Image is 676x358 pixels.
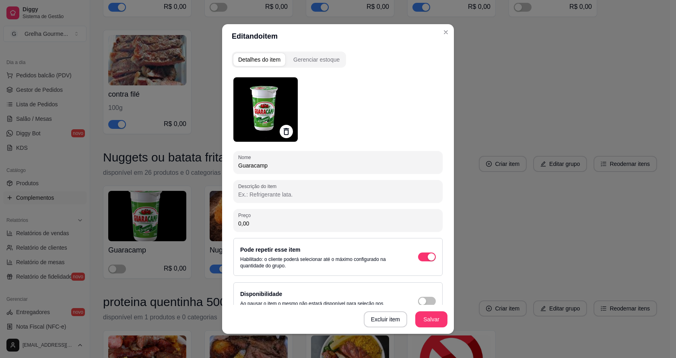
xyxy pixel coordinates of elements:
header: Editando item [222,24,454,48]
input: Nome [238,161,438,170]
input: Preço [238,219,438,228]
button: Salvar [415,311,447,327]
button: Close [439,26,452,39]
label: Nome [238,154,254,161]
p: Ao pausar o item o mesmo não estará disponível para seleção nos produtos e/ou categorias vinculadas [240,300,402,313]
label: Pode repetir esse item [240,246,300,253]
p: Habilitado: o cliente poderá selecionar até o máximo configurado na quantidade do grupo. [240,256,402,269]
button: Excluir item [364,311,407,327]
div: Detalhes do item [238,56,280,64]
div: complement-group [232,52,444,68]
label: Preço [238,212,253,219]
img: logo da loja [233,77,298,142]
input: Descrição do item [238,190,438,199]
label: Descrição do item [238,183,279,190]
div: Gerenciar estoque [293,56,340,64]
label: Disponibilidade [240,291,282,297]
div: complement-group [232,52,346,68]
